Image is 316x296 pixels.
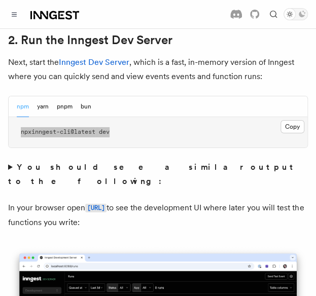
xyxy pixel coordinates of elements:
summary: You should see a similar output to the following: [8,160,308,189]
p: Next, start the , which is a fast, in-memory version of Inngest where you can quickly send and vi... [8,55,308,84]
span: npx [21,128,31,135]
p: In your browser open to see the development UI where later you will test the functions you write: [8,201,308,230]
button: Toggle dark mode [284,8,308,20]
a: [URL] [85,203,107,212]
button: Find something... [267,8,279,20]
a: Inngest Dev Server [59,57,129,67]
button: Copy [280,120,304,133]
button: yarn [37,96,49,117]
span: inngest-cli@latest [31,128,95,135]
strong: You should see a similar output to the following: [8,162,297,186]
a: 2. Run the Inngest Dev Server [8,33,172,47]
button: Toggle navigation [8,8,20,20]
button: bun [81,96,91,117]
button: npm [17,96,29,117]
button: pnpm [57,96,73,117]
code: [URL] [85,204,107,212]
span: dev [99,128,110,135]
